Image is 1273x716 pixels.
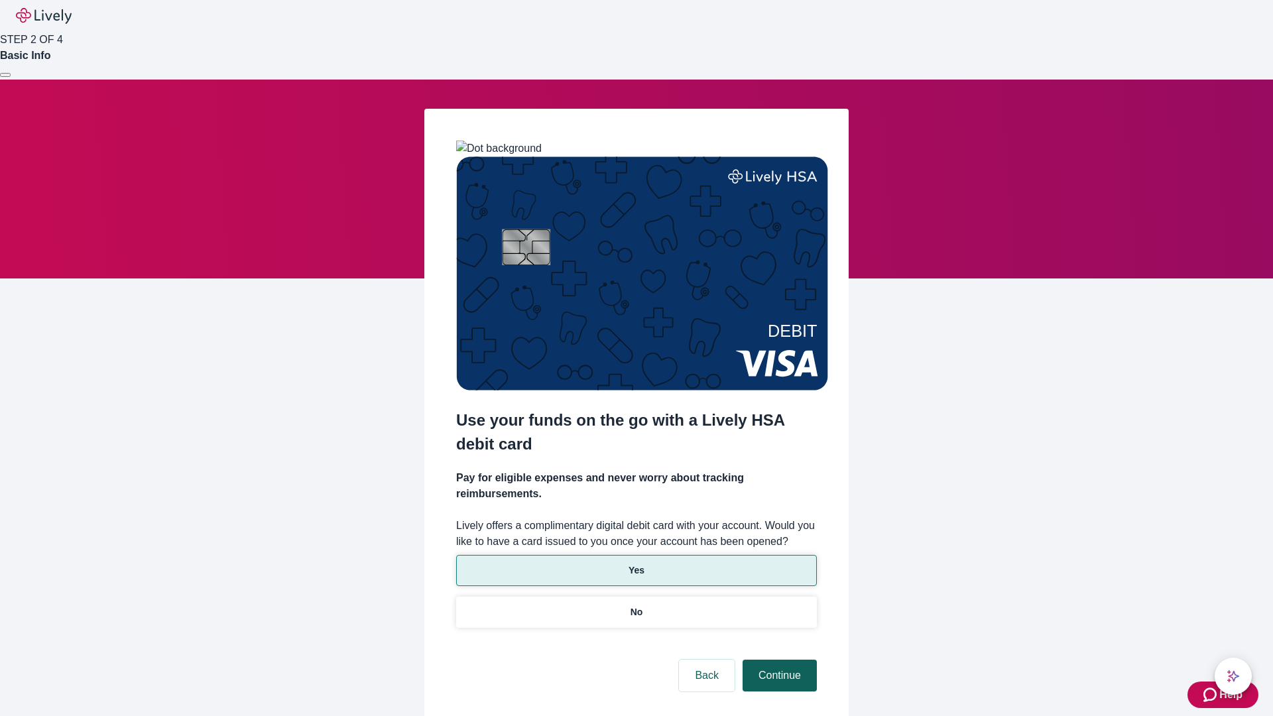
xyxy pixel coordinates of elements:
button: Zendesk support iconHelp [1187,682,1258,708]
img: Lively [16,8,72,24]
h4: Pay for eligible expenses and never worry about tracking reimbursements. [456,470,817,502]
h2: Use your funds on the go with a Lively HSA debit card [456,408,817,456]
svg: Lively AI Assistant [1227,670,1240,683]
button: Continue [743,660,817,691]
span: Help [1219,687,1243,703]
img: Dot background [456,141,542,156]
button: chat [1215,658,1252,695]
p: No [631,605,643,619]
label: Lively offers a complimentary digital debit card with your account. Would you like to have a card... [456,518,817,550]
button: Back [679,660,735,691]
p: Yes [629,564,644,577]
button: No [456,597,817,628]
img: Debit card [456,156,828,390]
svg: Zendesk support icon [1203,687,1219,703]
button: Yes [456,555,817,586]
